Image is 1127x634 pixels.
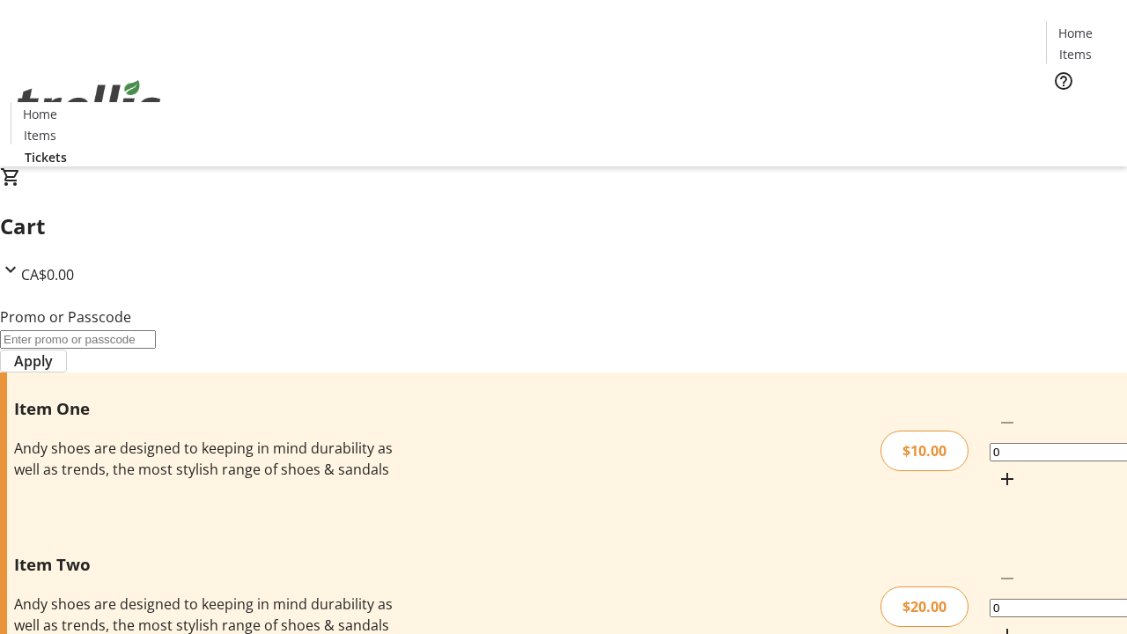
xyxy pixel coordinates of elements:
[1046,102,1116,121] a: Tickets
[11,61,167,149] img: Orient E2E Organization cpyRnFWgv2's Logo
[14,552,399,577] h3: Item Two
[1046,63,1081,99] button: Help
[1047,45,1103,63] a: Items
[24,126,56,144] span: Items
[14,438,399,480] div: Andy shoes are designed to keeping in mind durability as well as trends, the most stylish range o...
[1059,45,1092,63] span: Items
[14,396,399,421] h3: Item One
[23,105,57,123] span: Home
[11,126,68,144] a: Items
[21,265,74,284] span: CA$0.00
[990,461,1025,497] button: Increment by one
[880,431,969,471] div: $10.00
[1060,102,1102,121] span: Tickets
[25,148,67,166] span: Tickets
[880,586,969,627] div: $20.00
[11,105,68,123] a: Home
[11,148,81,166] a: Tickets
[1047,24,1103,42] a: Home
[14,350,53,372] span: Apply
[1058,24,1093,42] span: Home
